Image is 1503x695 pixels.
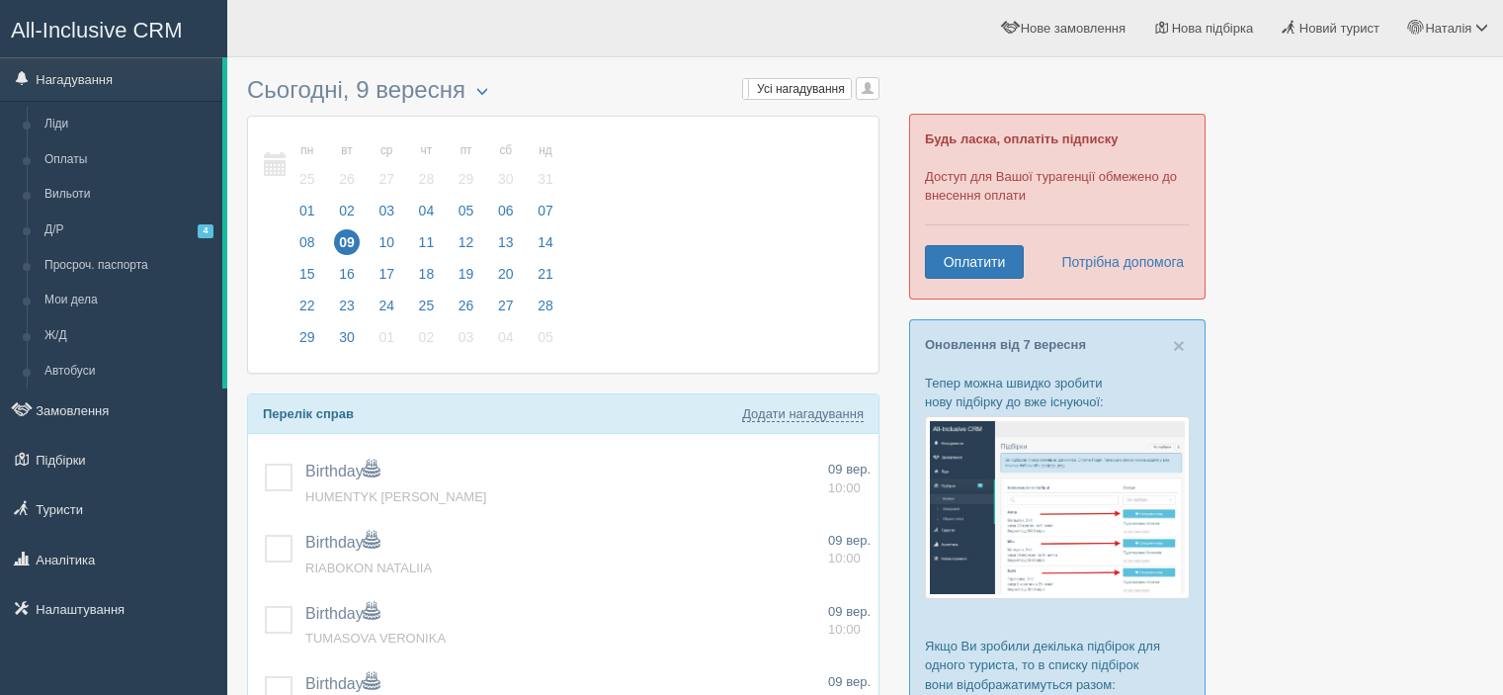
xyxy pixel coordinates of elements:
span: 29 [454,166,479,192]
a: Birthday [305,534,379,551]
button: Close [1173,335,1185,356]
span: 19 [454,261,479,287]
span: 23 [334,293,360,318]
span: 27 [493,293,519,318]
a: Мои дела [36,283,222,318]
span: Наталія [1425,21,1471,36]
a: Birthday [305,675,379,692]
a: 13 [487,231,525,263]
span: 24 [374,293,399,318]
a: 06 [487,200,525,231]
span: HUMENTYK [PERSON_NAME] [305,489,486,504]
h3: Сьогодні, 9 вересня [247,77,879,106]
span: 01 [374,324,399,350]
span: 01 [294,198,320,223]
a: Оплаты [36,142,222,178]
a: нд 31 [527,131,559,200]
small: пт [454,142,479,159]
a: 22 [289,295,326,326]
a: 17 [368,263,405,295]
span: 09 вер. [828,462,871,477]
span: 02 [334,198,360,223]
small: чт [414,142,440,159]
a: 14 [527,231,559,263]
a: 03 [448,326,485,358]
a: 25 [408,295,446,326]
a: TUMASOVA VERONIKA [305,631,446,646]
span: 03 [454,324,479,350]
a: 24 [368,295,405,326]
a: 18 [408,263,446,295]
a: Потрібна допомога [1048,245,1185,279]
a: пт 29 [448,131,485,200]
a: 04 [408,200,446,231]
span: Нове замовлення [1021,21,1126,36]
span: 10:00 [828,551,861,565]
a: Birthday [305,463,379,479]
a: 30 [328,326,366,358]
span: 04 [414,198,440,223]
span: 21 [533,261,558,287]
span: 18 [414,261,440,287]
span: 10:00 [828,622,861,637]
span: 04 [493,324,519,350]
span: 12 [454,229,479,255]
span: 28 [414,166,440,192]
a: 02 [328,200,366,231]
span: 20 [493,261,519,287]
a: Автобуси [36,354,222,390]
a: Оновлення від 7 вересня [925,337,1086,352]
span: RIABOKON NATALIIA [305,561,432,575]
small: сб [493,142,519,159]
a: 01 [368,326,405,358]
span: 31 [533,166,558,192]
span: Нова підбірка [1172,21,1254,36]
span: × [1173,334,1185,357]
a: 20 [487,263,525,295]
a: Вильоти [36,177,222,213]
a: 09 вер. 10:00 [828,532,871,568]
span: 28 [533,293,558,318]
a: 23 [328,295,366,326]
span: 16 [334,261,360,287]
a: Оплатити [925,245,1024,279]
a: 19 [448,263,485,295]
span: 09 [334,229,360,255]
a: 01 [289,200,326,231]
span: 30 [334,324,360,350]
a: 05 [448,200,485,231]
a: All-Inclusive CRM [1,1,226,55]
span: 11 [414,229,440,255]
a: 05 [527,326,559,358]
a: 28 [527,295,559,326]
a: 02 [408,326,446,358]
small: пн [294,142,320,159]
a: Просроч. паспорта [36,248,222,284]
span: 05 [533,324,558,350]
span: 27 [374,166,399,192]
span: 26 [454,293,479,318]
a: Д/Р4 [36,213,222,248]
span: 10:00 [828,480,861,495]
a: 15 [289,263,326,295]
a: 09 вер. 10:00 [828,603,871,640]
b: Будь ласка, оплатіть підписку [925,131,1118,146]
a: 10 [368,231,405,263]
span: 25 [414,293,440,318]
span: 15 [294,261,320,287]
a: 07 [527,200,559,231]
span: All-Inclusive CRM [11,18,183,43]
a: вт 26 [328,131,366,200]
a: Birthday [305,605,379,622]
a: Ж/Д [36,318,222,354]
b: Перелік справ [263,406,354,421]
span: 25 [294,166,320,192]
span: 09 вер. [828,674,871,689]
span: 13 [493,229,519,255]
span: 08 [294,229,320,255]
small: вт [334,142,360,159]
span: 29 [294,324,320,350]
